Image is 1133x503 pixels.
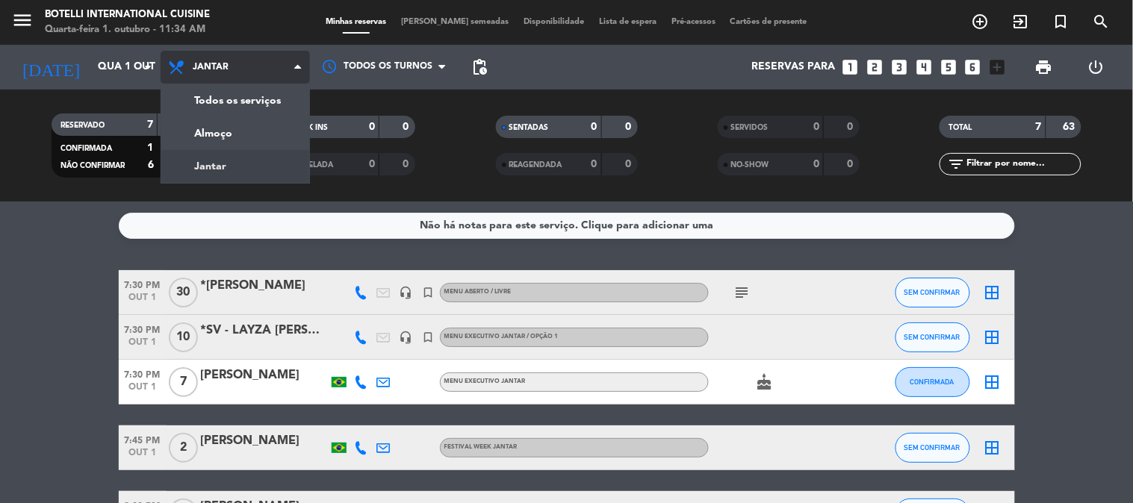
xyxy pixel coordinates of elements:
span: SERVIDOS [731,124,769,131]
strong: 0 [369,122,375,132]
span: MENU EXECUTIVO JANTAR / OPÇÃO 1 [444,334,559,340]
i: add_circle_outline [972,13,990,31]
strong: 7 [1036,122,1042,132]
strong: 6 [148,160,154,170]
div: [PERSON_NAME] [201,431,328,451]
button: CONFIRMADA [895,367,970,397]
a: Todos os serviços [161,84,309,117]
span: Pré-acessos [664,18,723,26]
span: SENTADAS [509,124,549,131]
i: border_all [984,328,1002,346]
div: *[PERSON_NAME] [201,276,328,296]
i: headset_mic [400,286,413,299]
span: 7 [169,367,198,397]
span: TOTAL [949,124,972,131]
span: Jantar [193,62,229,72]
i: looks_6 [963,57,983,77]
i: turned_in_not [1052,13,1070,31]
span: 30 [169,278,198,307]
i: search [1093,13,1111,31]
span: CANCELADA [287,161,333,169]
div: Quarta-feira 1. outubro - 11:34 AM [45,22,210,37]
strong: 7 [147,119,153,130]
span: Cartões de presente [723,18,815,26]
span: FESTIVAL WEEK JANTAR [444,444,518,450]
i: power_settings_new [1087,58,1105,76]
strong: 0 [592,159,597,169]
span: MENU EXECUTIVO JANTAR [444,378,526,384]
i: exit_to_app [1012,13,1030,31]
span: out 1 [119,448,167,465]
strong: 0 [813,122,819,132]
span: SEM CONFIRMAR [904,443,960,452]
button: SEM CONFIRMAR [895,278,970,307]
span: SEM CONFIRMAR [904,333,960,341]
span: Lista de espera [592,18,664,26]
i: looks_one [840,57,860,77]
span: 7:30 PM [119,320,167,337]
strong: 63 [1064,122,1078,132]
span: Reservas para [751,61,835,73]
span: out 1 [119,382,167,399]
a: Jantar [161,150,309,183]
strong: 0 [592,122,597,132]
span: REAGENDADA [509,161,562,169]
button: menu [11,9,34,37]
span: pending_actions [471,58,488,76]
i: looks_5 [939,57,958,77]
span: out 1 [119,337,167,354]
strong: 0 [403,159,412,169]
span: print [1035,58,1053,76]
span: [PERSON_NAME] semeadas [394,18,516,26]
strong: 1 [147,143,153,153]
i: looks_two [865,57,884,77]
span: 10 [169,322,198,352]
i: looks_4 [914,57,934,77]
i: subject [733,284,751,302]
i: filter_list [947,155,965,173]
span: NO-SHOW [731,161,769,169]
input: Filtrar por nome... [965,156,1081,172]
i: border_all [984,284,1002,302]
strong: 0 [847,122,856,132]
div: [PERSON_NAME] [201,366,328,385]
span: 7:30 PM [119,275,167,293]
i: arrow_drop_down [139,58,157,76]
div: Não há notas para este serviço. Clique para adicionar uma [420,217,713,234]
span: 7:30 PM [119,365,167,382]
a: Almoço [161,117,309,150]
span: NÃO CONFIRMAR [60,162,125,169]
i: turned_in_not [422,331,435,344]
span: RESERVADO [60,122,105,129]
i: add_box [988,57,1008,77]
span: Minhas reservas [318,18,394,26]
div: *SV - LAYZA [PERSON_NAME] [201,321,328,340]
strong: 0 [403,122,412,132]
strong: 0 [625,122,634,132]
i: looks_3 [890,57,909,77]
span: out 1 [119,293,167,310]
i: [DATE] [11,51,90,84]
span: CONFIRMADA [910,378,954,386]
span: MENU ABERTO / LIVRE [444,289,512,295]
strong: 0 [813,159,819,169]
span: CONFIRMADA [60,145,112,152]
div: LOG OUT [1070,45,1122,90]
button: SEM CONFIRMAR [895,433,970,463]
i: turned_in_not [422,286,435,299]
strong: 0 [369,159,375,169]
span: 2 [169,433,198,463]
i: border_all [984,373,1002,391]
i: headset_mic [400,331,413,344]
span: Disponibilidade [516,18,592,26]
strong: 0 [847,159,856,169]
div: Botelli International Cuisine [45,7,210,22]
i: cake [756,373,774,391]
button: SEM CONFIRMAR [895,322,970,352]
i: border_all [984,439,1002,457]
span: SEM CONFIRMAR [904,288,960,296]
strong: 0 [625,159,634,169]
i: menu [11,9,34,31]
span: 7:45 PM [119,431,167,448]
